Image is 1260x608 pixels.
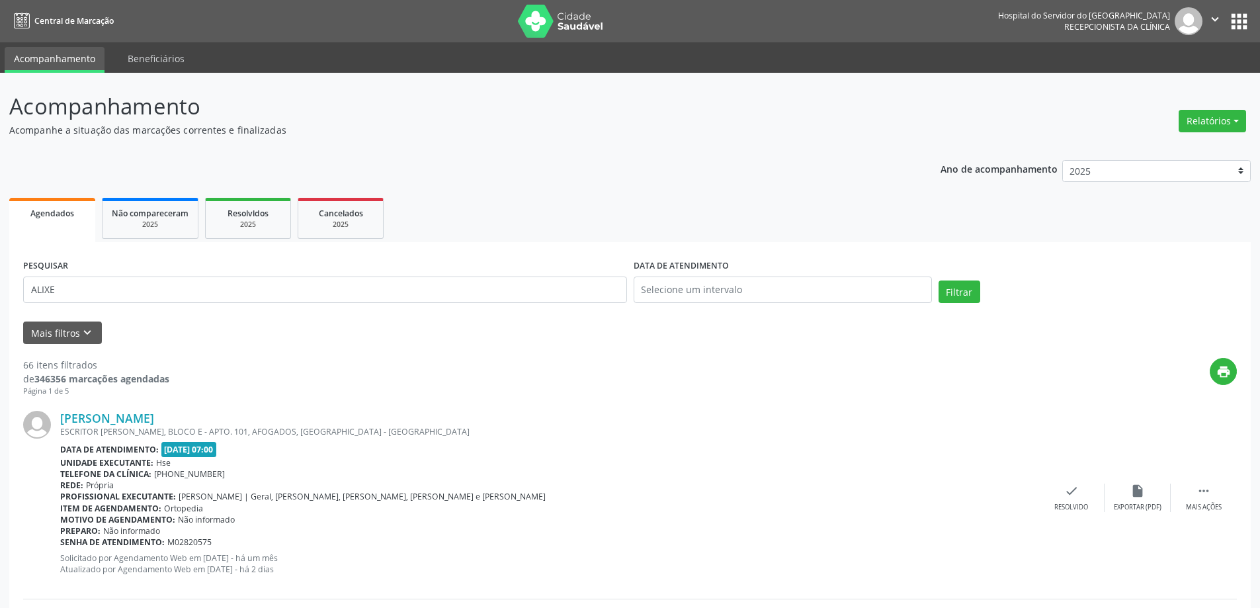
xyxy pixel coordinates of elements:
[60,552,1038,575] p: Solicitado por Agendamento Web em [DATE] - há um mês Atualizado por Agendamento Web em [DATE] - h...
[1114,503,1161,512] div: Exportar (PDF)
[80,326,95,340] i: keyboard_arrow_down
[634,277,932,303] input: Selecione um intervalo
[23,358,169,372] div: 66 itens filtrados
[60,444,159,455] b: Data de atendimento:
[228,208,269,219] span: Resolvidos
[9,90,878,123] p: Acompanhamento
[1197,484,1211,498] i: 
[112,208,189,219] span: Não compareceram
[23,372,169,386] div: de
[634,256,729,277] label: DATA DE ATENDIMENTO
[1210,358,1237,385] button: print
[179,491,546,502] span: [PERSON_NAME] | Geral, [PERSON_NAME], [PERSON_NAME], [PERSON_NAME] e [PERSON_NAME]
[1228,10,1251,33] button: apps
[60,525,101,537] b: Preparo:
[60,514,175,525] b: Motivo de agendamento:
[60,457,153,468] b: Unidade executante:
[23,322,102,345] button: Mais filtroskeyboard_arrow_down
[167,537,212,548] span: M02820575
[60,480,83,491] b: Rede:
[1064,484,1079,498] i: check
[1179,110,1246,132] button: Relatórios
[215,220,281,230] div: 2025
[60,426,1038,437] div: ESCRITOR [PERSON_NAME], BLOCO E - APTO. 101, AFOGADOS, [GEOGRAPHIC_DATA] - [GEOGRAPHIC_DATA]
[1130,484,1145,498] i: insert_drive_file
[319,208,363,219] span: Cancelados
[30,208,74,219] span: Agendados
[178,514,235,525] span: Não informado
[23,277,627,303] input: Nome, código do beneficiário ou CPF
[156,457,171,468] span: Hse
[34,15,114,26] span: Central de Marcação
[941,160,1058,177] p: Ano de acompanhamento
[939,281,980,303] button: Filtrar
[23,256,68,277] label: PESQUISAR
[164,503,203,514] span: Ortopedia
[1216,365,1231,379] i: print
[308,220,374,230] div: 2025
[60,411,154,425] a: [PERSON_NAME]
[60,537,165,548] b: Senha de atendimento:
[23,411,51,439] img: img
[118,47,194,70] a: Beneficiários
[998,10,1170,21] div: Hospital do Servidor do [GEOGRAPHIC_DATA]
[154,468,225,480] span: [PHONE_NUMBER]
[60,491,176,502] b: Profissional executante:
[103,525,160,537] span: Não informado
[9,10,114,32] a: Central de Marcação
[9,123,878,137] p: Acompanhe a situação das marcações correntes e finalizadas
[60,468,151,480] b: Telefone da clínica:
[1175,7,1202,35] img: img
[112,220,189,230] div: 2025
[60,503,161,514] b: Item de agendamento:
[1054,503,1088,512] div: Resolvido
[161,442,217,457] span: [DATE] 07:00
[1064,21,1170,32] span: Recepcionista da clínica
[1186,503,1222,512] div: Mais ações
[5,47,105,73] a: Acompanhamento
[23,386,169,397] div: Página 1 de 5
[1202,7,1228,35] button: 
[34,372,169,385] strong: 346356 marcações agendadas
[1208,12,1222,26] i: 
[86,480,114,491] span: Própria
